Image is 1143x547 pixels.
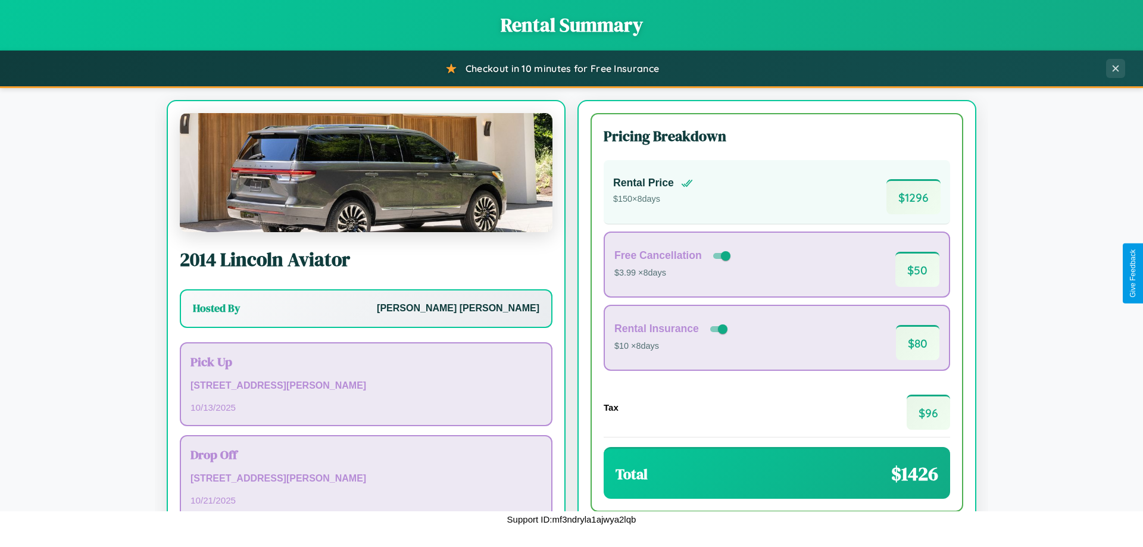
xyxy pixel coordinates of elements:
[613,192,693,207] p: $ 150 × 8 days
[895,252,939,287] span: $ 50
[604,402,619,412] h4: Tax
[886,179,941,214] span: $ 1296
[507,511,636,527] p: Support ID: mf3ndryla1ajwya2lqb
[190,353,542,370] h3: Pick Up
[907,395,950,430] span: $ 96
[896,325,939,360] span: $ 80
[604,126,950,146] h3: Pricing Breakdown
[180,113,552,232] img: Lincoln Aviator
[616,464,648,484] h3: Total
[614,249,702,262] h4: Free Cancellation
[891,461,938,487] span: $ 1426
[190,399,542,415] p: 10 / 13 / 2025
[377,300,539,317] p: [PERSON_NAME] [PERSON_NAME]
[614,323,699,335] h4: Rental Insurance
[190,377,542,395] p: [STREET_ADDRESS][PERSON_NAME]
[180,246,552,273] h2: 2014 Lincoln Aviator
[190,446,542,463] h3: Drop Off
[12,12,1131,38] h1: Rental Summary
[466,62,659,74] span: Checkout in 10 minutes for Free Insurance
[190,492,542,508] p: 10 / 21 / 2025
[614,265,733,281] p: $3.99 × 8 days
[190,470,542,487] p: [STREET_ADDRESS][PERSON_NAME]
[613,177,674,189] h4: Rental Price
[193,301,240,315] h3: Hosted By
[614,339,730,354] p: $10 × 8 days
[1129,249,1137,298] div: Give Feedback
